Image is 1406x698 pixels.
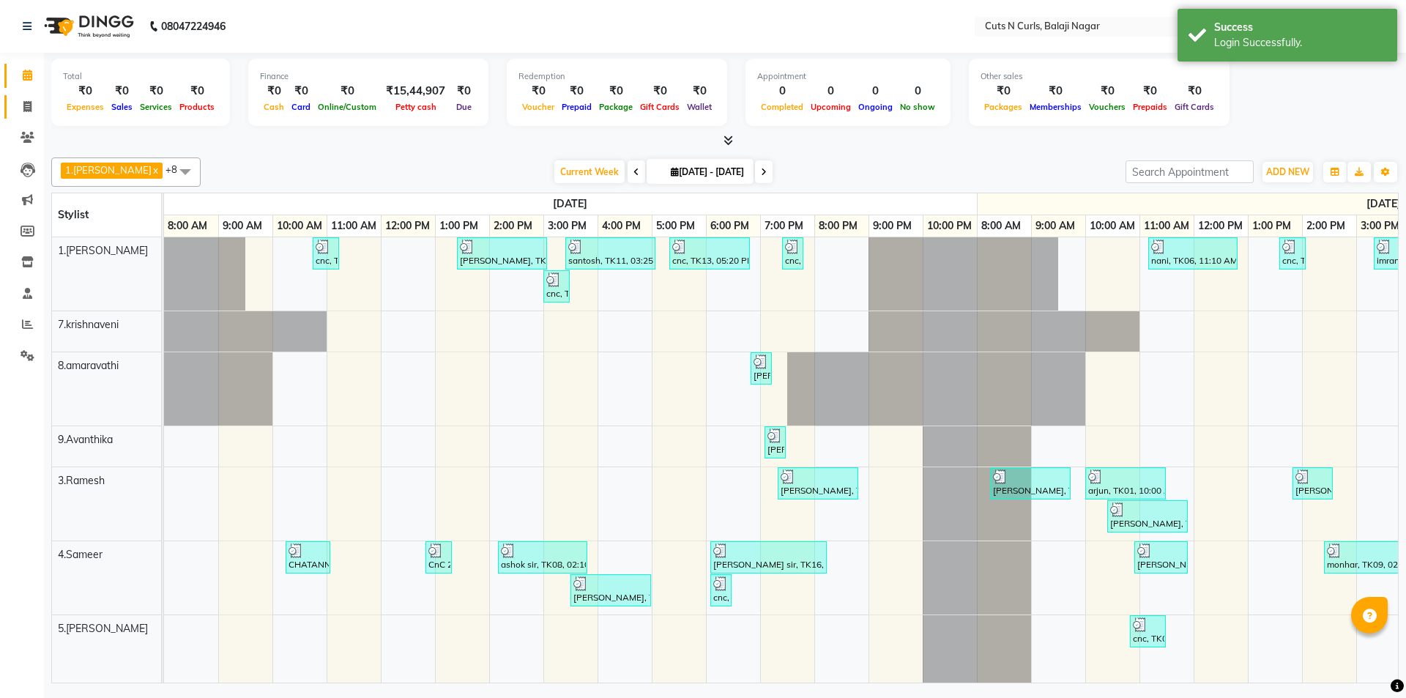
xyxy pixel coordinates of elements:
div: cnc, TK13, 05:20 PM-06:50 PM, men hair cut (₹300) [671,240,748,267]
div: Other sales [981,70,1218,83]
span: 1.[PERSON_NAME] [58,244,148,257]
span: Vouchers [1085,102,1129,112]
div: ₹0 [595,83,636,100]
div: 0 [896,83,939,100]
a: 12:00 PM [382,215,434,237]
a: September 30, 2025 [1363,193,1405,215]
a: 2:00 PM [490,215,536,237]
span: Prepaid [558,102,595,112]
span: Services [136,102,176,112]
div: Login Successfully. [1214,35,1386,51]
div: ashok sir, TK08, 02:10 PM-03:50 PM, men hair cut (₹300),Trimming (₹100) [499,543,586,571]
div: ₹0 [558,83,595,100]
div: santosh, TK11, 03:25 PM-05:05 PM, men hair cut (₹300),Trimming (₹100) [567,240,654,267]
span: Due [453,102,475,112]
span: 1.[PERSON_NAME] [65,164,152,176]
a: 9:00 AM [1032,215,1079,237]
span: Upcoming [807,102,855,112]
div: [PERSON_NAME], TK14, 06:50 PM-07:05 PM, Eye browes (₹50) [752,354,770,382]
a: 10:00 PM [923,215,975,237]
div: cnc, TK12, 06:05 PM-06:15 PM, Trimming (₹100) [712,576,730,604]
a: September 29, 2025 [549,193,591,215]
div: [PERSON_NAME], TK04, 10:55 AM-11:55 AM, Hydra-basic (₹3000) [1136,543,1186,571]
div: ₹0 [518,83,558,100]
div: ₹0 [636,83,683,100]
span: Cash [260,102,288,112]
div: CnC 2023, TK04, 12:50 PM-01:20 PM, Kids Haircut (₹300) [427,543,450,571]
span: Packages [981,102,1026,112]
div: ₹0 [1129,83,1171,100]
div: cnc, TK02, 10:45 AM-11:15 AM, Head massage [DEMOGRAPHIC_DATA] (₹250) [314,240,338,267]
a: 10:00 AM [1086,215,1139,237]
a: 12:00 PM [1194,215,1246,237]
span: 9.Avanthika [58,433,113,446]
span: Wallet [683,102,715,112]
a: 6:00 PM [707,215,753,237]
a: 7:00 PM [761,215,807,237]
a: 1:00 PM [1249,215,1295,237]
div: ₹0 [176,83,218,100]
a: 11:00 AM [327,215,380,237]
span: Sales [108,102,136,112]
span: Petty cash [392,102,440,112]
span: Voucher [518,102,558,112]
a: 4:00 PM [598,215,644,237]
div: [PERSON_NAME], TK10, 03:30 PM-05:00 PM, men hair cut (₹300) [572,576,650,604]
div: Success [1214,20,1386,35]
div: ₹0 [981,83,1026,100]
div: ₹0 [260,83,288,100]
a: 9:00 PM [869,215,915,237]
span: 8.amaravathi [58,359,119,372]
div: ₹0 [451,83,477,100]
div: ₹0 [288,83,314,100]
a: 10:00 AM [273,215,326,237]
div: ₹0 [63,83,108,100]
span: 4.Sameer [58,548,103,561]
span: 3.Ramesh [58,474,105,487]
span: Ongoing [855,102,896,112]
div: arjun, TK01, 10:00 AM-11:30 AM, men hair cut (₹300) [1087,469,1164,497]
div: CHATANNYA, TK01, 10:15 AM-11:05 AM, men hair cut wash (₹400),Trimming (₹100),D tan celenup (₹900) [287,543,329,571]
span: Memberships [1026,102,1085,112]
div: cnc, TK02, 10:50 AM-11:30 AM, HairWash+Mask+BlowDry Setting (₹600) [1131,617,1164,645]
div: ₹0 [136,83,176,100]
span: 5.[PERSON_NAME] [58,622,148,635]
span: Gift Cards [636,102,683,112]
span: [DATE] - [DATE] [667,166,748,177]
div: nani, TK06, 11:10 AM-12:50 PM, men hair cut (₹300),Trimming (₹100) [1150,240,1236,267]
span: Package [595,102,636,112]
a: 8:00 AM [978,215,1024,237]
span: Card [288,102,314,112]
div: ₹0 [314,83,380,100]
div: [PERSON_NAME], TK4699890, 08:15 AM-09:45 AM, men hair cut (₹300) [992,469,1069,497]
span: 7.krishnaveni [58,318,119,331]
button: ADD NEW [1262,162,1313,182]
a: 3:00 PM [544,215,590,237]
div: ₹0 [1026,83,1085,100]
div: [PERSON_NAME], TK14, 07:05 PM-07:20 PM, Eye browes (₹50) [766,428,784,456]
a: 3:00 PM [1357,215,1403,237]
div: 0 [807,83,855,100]
span: Current Week [554,160,625,183]
a: 1:00 PM [436,215,482,237]
div: ₹0 [683,83,715,100]
div: Total [63,70,218,83]
span: No show [896,102,939,112]
div: cnc, TK07, 01:35 PM-02:05 PM, Kids Haircut (₹300) [1281,240,1304,267]
span: Products [176,102,218,112]
div: Finance [260,70,477,83]
span: +8 [165,163,188,175]
a: x [152,164,158,176]
span: Stylist [58,208,89,221]
b: 08047224946 [161,6,226,47]
span: Prepaids [1129,102,1171,112]
img: logo [37,6,138,47]
span: Online/Custom [314,102,380,112]
div: ₹0 [1171,83,1218,100]
div: Redemption [518,70,715,83]
div: [PERSON_NAME], TK08, 01:50 PM-02:35 PM, Hair pach services (₹1200) [1294,469,1331,497]
div: ₹0 [108,83,136,100]
div: [PERSON_NAME], TK03, 10:25 AM-11:55 AM, men hair cut (₹300) [1109,502,1186,530]
div: Appointment [757,70,939,83]
input: Search Appointment [1126,160,1254,183]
